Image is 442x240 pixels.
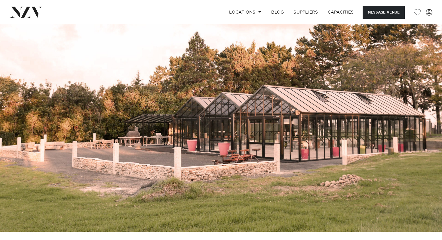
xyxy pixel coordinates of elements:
[363,6,405,19] button: Message Venue
[10,7,42,17] img: nzv-logo.png
[224,6,266,19] a: Locations
[323,6,359,19] a: Capacities
[289,6,323,19] a: SUPPLIERS
[266,6,289,19] a: BLOG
